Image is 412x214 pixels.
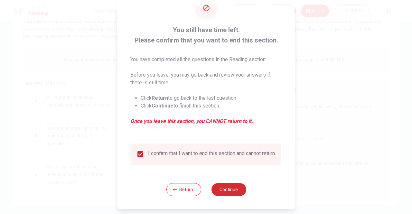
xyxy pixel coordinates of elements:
[166,183,201,196] button: Return
[211,183,246,196] button: Continue
[130,25,282,45] span: You still have time left. Please confirm that you want to end this section.
[130,71,282,87] p: Before you leave, you may go back and review your answers if there is still time.
[130,117,282,125] em: Once you leave this section, you CANNOT return to it.
[152,95,168,101] strong: Return
[148,150,276,158] div: I confirm that I want to end this section and cannot return.
[141,94,282,102] li: Click to go back to the last question
[152,103,173,109] strong: Continue
[141,102,282,110] li: Click to finish this section.
[130,56,282,63] p: You have completed all the questions in the Reading section.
